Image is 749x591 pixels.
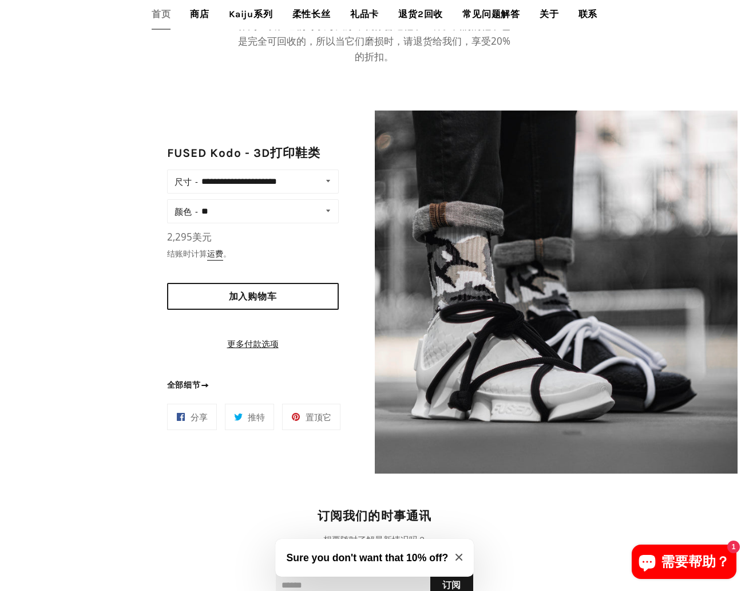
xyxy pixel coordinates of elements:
span: 分享 [191,411,208,423]
label: 颜色 [175,203,198,219]
span: 2,295美元 [167,230,212,243]
a: 运费 [207,248,223,261]
button: 加入购物车 [167,283,339,310]
span: 加入购物车 [229,291,277,302]
span: 推特 [248,411,265,423]
a: 全部细节 [167,379,211,392]
label: 尺寸 [175,174,198,190]
inbox-online-store-chat: Shopify在线商店聊天 [628,545,740,582]
h2: FUSED Kodo - 3D打印鞋类 [167,145,321,161]
span: 订阅 [442,580,462,590]
a: 更多付款选项 [167,337,339,350]
img: [3D打印鞋]-轻量级定制3D打印鞋运动鞋凉鞋融合鞋 [375,111,738,474]
div: 结账时计算 。 [167,247,339,260]
span: 置顶它 [306,411,331,423]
